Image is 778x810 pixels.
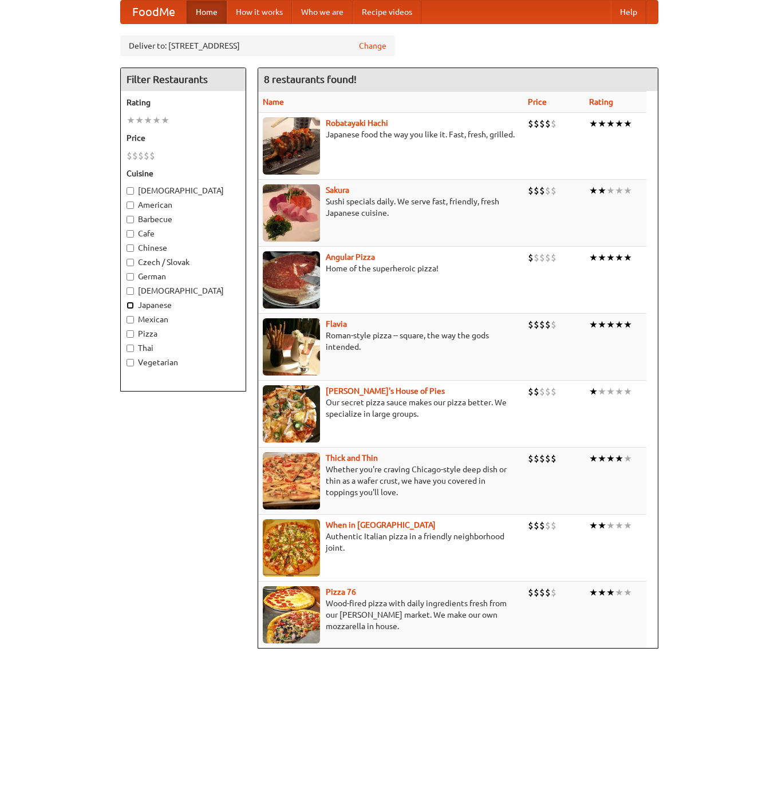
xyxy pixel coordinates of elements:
li: ★ [615,251,623,264]
input: Barbecue [127,216,134,223]
label: Barbecue [127,214,240,225]
li: $ [545,251,551,264]
a: Rating [589,97,613,106]
input: Thai [127,345,134,352]
li: ★ [623,385,632,398]
a: Sakura [326,185,349,195]
li: $ [545,586,551,599]
li: $ [528,251,534,264]
label: German [127,271,240,282]
img: angular.jpg [263,251,320,309]
li: ★ [615,452,623,465]
li: ★ [606,385,615,398]
li: $ [545,385,551,398]
li: ★ [623,184,632,197]
li: ★ [161,114,169,127]
li: ★ [623,519,632,532]
li: $ [528,385,534,398]
label: [DEMOGRAPHIC_DATA] [127,285,240,297]
li: $ [534,117,539,130]
a: Robatayaki Hachi [326,118,388,128]
li: $ [551,586,556,599]
li: ★ [589,251,598,264]
li: ★ [589,117,598,130]
li: ★ [615,519,623,532]
img: pizza76.jpg [263,586,320,643]
li: $ [551,117,556,130]
li: $ [138,149,144,162]
img: robatayaki.jpg [263,117,320,175]
li: ★ [598,586,606,599]
li: $ [127,149,132,162]
p: Japanese food the way you like it. Fast, fresh, grilled. [263,129,519,140]
li: $ [534,586,539,599]
li: $ [144,149,149,162]
a: [PERSON_NAME]'s House of Pies [326,386,445,396]
li: ★ [623,586,632,599]
li: $ [528,117,534,130]
li: ★ [623,452,632,465]
li: ★ [598,117,606,130]
input: Vegetarian [127,359,134,366]
li: $ [539,452,545,465]
p: Wood-fired pizza with daily ingredients fresh from our [PERSON_NAME] market. We make our own mozz... [263,598,519,632]
li: ★ [127,114,135,127]
li: $ [551,318,556,331]
label: Pizza [127,328,240,339]
input: Mexican [127,316,134,323]
li: $ [551,452,556,465]
li: ★ [598,385,606,398]
img: thick.jpg [263,452,320,509]
a: Price [528,97,547,106]
label: Vegetarian [127,357,240,368]
input: Czech / Slovak [127,259,134,266]
li: $ [534,318,539,331]
label: Mexican [127,314,240,325]
li: $ [545,318,551,331]
ng-pluralize: 8 restaurants found! [264,74,357,85]
a: How it works [227,1,292,23]
input: [DEMOGRAPHIC_DATA] [127,187,134,195]
li: $ [528,318,534,331]
li: ★ [615,184,623,197]
input: Japanese [127,302,134,309]
li: $ [551,385,556,398]
li: ★ [623,117,632,130]
li: ★ [606,452,615,465]
li: ★ [598,318,606,331]
label: Czech / Slovak [127,256,240,268]
li: $ [545,519,551,532]
li: $ [545,452,551,465]
li: ★ [589,318,598,331]
li: $ [545,117,551,130]
input: Chinese [127,244,134,252]
li: ★ [615,117,623,130]
li: ★ [598,184,606,197]
label: [DEMOGRAPHIC_DATA] [127,185,240,196]
a: Who we are [292,1,353,23]
div: Deliver to: [STREET_ADDRESS] [120,35,395,56]
img: luigis.jpg [263,385,320,442]
img: wheninrome.jpg [263,519,320,576]
li: $ [539,251,545,264]
label: Japanese [127,299,240,311]
li: $ [528,586,534,599]
li: ★ [589,385,598,398]
li: ★ [606,117,615,130]
li: $ [545,184,551,197]
h5: Price [127,132,240,144]
li: $ [539,586,545,599]
li: $ [132,149,138,162]
a: When in [GEOGRAPHIC_DATA] [326,520,436,530]
a: Recipe videos [353,1,421,23]
a: Angular Pizza [326,252,375,262]
a: Home [187,1,227,23]
a: Thick and Thin [326,453,378,463]
a: Name [263,97,284,106]
li: $ [528,184,534,197]
p: Our secret pizza sauce makes our pizza better. We specialize in large groups. [263,397,519,420]
input: German [127,273,134,280]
